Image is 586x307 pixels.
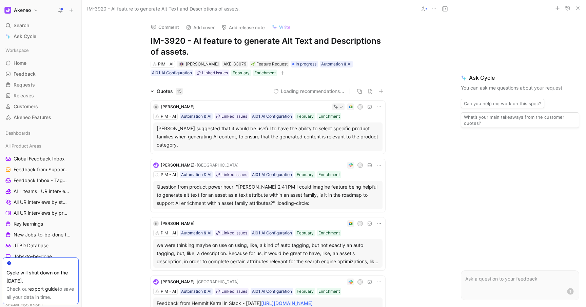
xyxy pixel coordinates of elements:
[195,279,238,284] span: · [GEOGRAPHIC_DATA]
[181,230,211,236] div: Automation & AI
[14,71,36,77] span: Feedback
[358,163,362,168] div: M
[221,113,247,120] div: Linked Issues
[161,288,176,295] div: PIM - AI
[3,20,79,31] div: Search
[6,269,75,285] div: Cycle will shut down on the [DATE].
[321,61,351,68] div: Automation & AI
[297,171,314,178] div: February
[252,230,292,236] div: AI01 AI Configuration
[14,103,38,110] span: Customers
[161,230,176,236] div: PIM - AI
[251,62,255,66] img: 🌱
[461,84,579,92] p: You can ask me questions about your request
[157,241,379,266] div: we were thinking maybe on use on using, like, a kind of auto tagging, but not exactly an auto tag...
[6,285,75,301] div: Check our to save all your data in time.
[3,175,79,186] a: Feedback Inbox - Tagging
[152,70,192,76] div: AI01 AI Configuration
[181,113,211,120] div: Automation & AI
[318,230,340,236] div: Enrichment
[186,61,219,66] span: [PERSON_NAME]
[14,60,26,66] span: Home
[157,87,183,95] div: Quotes
[297,230,314,236] div: February
[461,74,579,82] span: Ask Cycle
[183,23,218,32] button: Add cover
[176,88,183,95] div: 15
[291,61,318,68] div: In progress
[3,112,79,122] a: Akeneo Features
[254,70,276,76] div: Enrichment
[14,155,65,162] span: Global Feedback Inbox
[358,222,362,226] div: M
[161,104,195,109] span: [PERSON_NAME]
[14,231,73,238] span: New Jobs-to-be-done to review ([PERSON_NAME])
[14,199,70,206] span: All UR interviews by status
[161,279,195,284] span: [PERSON_NAME]
[221,171,247,178] div: Linked Issues
[3,141,79,294] div: All Product AreasGlobal Feedback InboxFeedback from Support TeamFeedback Inbox - TaggingALL teams...
[148,22,182,32] button: Comment
[3,31,79,41] a: Ask Cycle
[158,61,173,68] div: PIM - AI
[14,32,36,40] span: Ask Cycle
[153,221,159,226] div: B
[14,114,51,121] span: Akeneo Features
[148,87,185,95] div: Quotes15
[161,171,176,178] div: PIM - AI
[14,177,70,184] span: Feedback Inbox - Tagging
[3,154,79,164] a: Global Feedback Inbox
[3,128,79,138] div: Dashboards
[296,61,316,68] span: In progress
[3,230,79,240] a: New Jobs-to-be-done to review ([PERSON_NAME])
[3,241,79,251] a: JTBD Database
[181,288,211,295] div: Automation & AI
[297,113,314,120] div: February
[252,288,292,295] div: AI01 AI Configuration
[153,279,159,285] img: logo
[318,288,340,295] div: Enrichment
[297,288,314,295] div: February
[157,124,379,149] div: [PERSON_NAME] suggested that it would be useful to have the ability to select specific product fa...
[252,113,292,120] div: AI01 AI Configuration
[14,21,29,30] span: Search
[29,286,58,292] a: export guide
[318,113,340,120] div: Enrichment
[3,5,40,15] button: AkeneoAkeneo
[3,165,79,175] a: Feedback from Support Team
[3,58,79,68] a: Home
[14,253,52,260] span: Jobs-to-be-done
[181,171,211,178] div: Automation & AI
[261,300,313,306] a: [URL][DOMAIN_NAME]
[151,36,385,57] h1: IM-3920 - AI feature to generate Alt Text and Descriptions of assets.
[318,171,340,178] div: Enrichment
[223,61,246,68] div: AKE-33079
[161,162,195,168] span: [PERSON_NAME]
[3,219,79,229] a: Key learnings
[153,104,159,110] div: B
[3,128,79,140] div: Dashboards
[3,80,79,90] a: Requests
[3,91,79,101] a: Releases
[3,45,79,55] div: Workspace
[14,220,43,227] span: Key learnings
[233,70,250,76] div: February
[202,70,228,76] div: Linked Issues
[269,22,294,32] button: Write
[461,112,579,128] button: What’s your main takeaways from the customer quotes?
[221,230,247,236] div: Linked Issues
[180,62,183,66] img: avatar
[14,81,35,88] span: Requests
[3,186,79,196] a: ALL teams · UR interviews
[14,210,70,216] span: All UR interviews by projects
[14,92,34,99] span: Releases
[3,101,79,112] a: Customers
[3,251,79,262] a: Jobs-to-be-done
[279,24,291,30] span: Write
[3,208,79,218] a: All UR interviews by projects
[14,7,31,13] h1: Akeneo
[5,130,31,136] span: Dashboards
[5,47,29,54] span: Workspace
[14,242,48,249] span: JTBD Database
[157,300,379,307] p: Feedback from Hemmit Kerrai in Slack - [DATE]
